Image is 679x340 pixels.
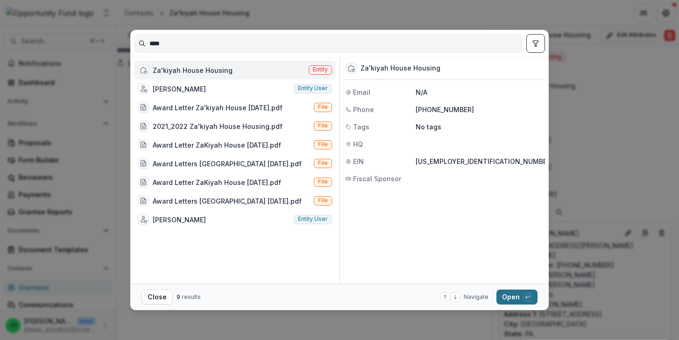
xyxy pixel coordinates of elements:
button: Close [141,290,173,305]
span: Fiscal Sponsor [353,174,401,184]
span: File [318,104,328,110]
span: Entity [313,66,328,73]
div: Za'kiyah House Housing [153,65,233,75]
span: HQ [353,139,363,149]
span: File [318,178,328,185]
p: N/A [416,87,543,97]
span: File [318,122,328,129]
span: Tags [353,122,369,132]
div: Za'kiyah House Housing [361,64,440,72]
span: EIN [353,156,364,166]
div: Award Letters [GEOGRAPHIC_DATA] [DATE].pdf [153,159,302,169]
span: File [318,141,328,148]
span: File [318,197,328,204]
p: No tags [416,122,441,132]
div: 2021_2022 Za'kiyah House Housing.pdf [153,121,283,131]
span: Email [353,87,370,97]
span: Navigate [464,293,488,301]
div: Award Letter ZaKiyah House [DATE].pdf [153,140,281,150]
p: [PHONE_NUMBER] [416,105,543,114]
button: toggle filters [526,34,545,53]
div: Award Letter ZaKiyah House [DATE].pdf [153,177,281,187]
span: Entity user [298,85,328,92]
div: Award Letters [GEOGRAPHIC_DATA] [DATE].pdf [153,196,302,206]
span: File [318,160,328,166]
span: results [182,293,201,300]
span: 9 [177,293,180,300]
div: [PERSON_NAME] [153,215,206,225]
span: Entity user [298,216,328,222]
div: Award Letter Za'kiyah House [DATE].pdf [153,103,283,113]
span: Phone [353,105,374,114]
button: Open [496,290,538,305]
p: [US_EMPLOYER_IDENTIFICATION_NUMBER] [416,156,553,166]
div: [PERSON_NAME] [153,84,206,94]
